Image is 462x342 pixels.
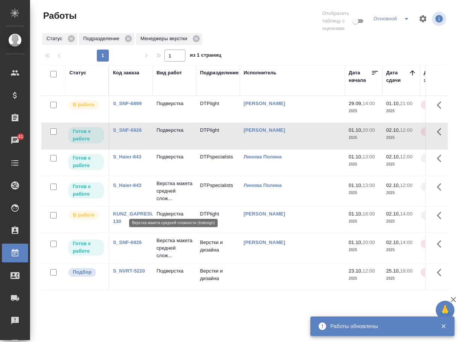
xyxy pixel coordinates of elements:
[196,149,240,176] td: DTPspecialists
[432,149,450,167] button: Здесь прячутся важные кнопки
[157,210,193,218] p: Подверстка
[83,35,122,42] p: Подразделение
[68,239,105,256] div: Исполнитель может приступить к работе
[436,301,454,319] button: 🙏
[386,218,416,225] p: 2025
[386,107,416,115] p: 2025
[372,13,414,25] div: split button
[73,101,95,108] p: В работе
[136,33,202,45] div: Менеджеры верстки
[68,127,105,144] div: Исполнитель может приступить к работе
[349,189,379,197] p: 2025
[363,101,375,106] p: 14:00
[386,275,416,282] p: 2025
[386,189,416,197] p: 2025
[363,268,375,274] p: 12:00
[113,69,139,77] div: Код заказа
[157,153,193,161] p: Подверстка
[47,35,65,42] p: Статус
[68,210,105,220] div: Исполнитель выполняет работу
[349,240,363,245] p: 01.10,
[349,246,379,254] p: 2025
[113,211,163,224] a: KUNZ_GAPRESURS-130
[349,275,379,282] p: 2025
[439,302,451,318] span: 🙏
[2,131,28,150] a: 41
[14,133,28,140] span: 41
[196,178,240,204] td: DTPspecialists
[322,10,351,32] span: Отобразить таблицу с оценками
[349,161,379,168] p: 2025
[386,127,400,133] p: 02.10,
[196,96,240,122] td: DTPlight
[363,127,375,133] p: 20:00
[400,127,412,133] p: 12:00
[400,154,412,160] p: 12:00
[42,33,77,45] div: Статус
[386,154,400,160] p: 02.10,
[113,101,142,106] a: S_SNF-6899
[432,235,450,253] button: Здесь прячутся важные кнопки
[400,101,412,106] p: 21:00
[244,154,282,160] a: Линова Полина
[349,101,363,106] p: 29.09,
[244,182,282,188] a: Линова Полина
[386,268,400,274] p: 25.10,
[349,211,363,217] p: 01.10,
[73,183,99,198] p: Готов к работе
[400,240,412,245] p: 14:00
[200,69,239,77] div: Подразделение
[68,267,105,277] div: Можно подбирать исполнителей
[349,182,363,188] p: 01.10,
[363,211,375,217] p: 18:00
[196,235,240,261] td: Верстки и дизайна
[157,100,193,107] p: Подверстка
[73,128,99,143] p: Готов к работе
[349,154,363,160] p: 01.10,
[386,161,416,168] p: 2025
[157,180,193,202] p: Верстка макета средней слож...
[69,69,86,77] div: Статус
[363,182,375,188] p: 13:00
[244,211,285,217] a: [PERSON_NAME]
[113,240,142,245] a: S_SNF-6926
[140,35,190,42] p: Менеджеры верстки
[386,134,416,142] p: 2025
[432,206,450,224] button: Здесь прячутся важные кнопки
[113,127,142,133] a: S_SNF-6926
[157,237,193,259] p: Верстка макета средней слож...
[363,240,375,245] p: 20:00
[196,123,240,149] td: DTPlight
[386,240,400,245] p: 02.10,
[349,107,379,115] p: 2025
[196,264,240,290] td: Верстки и дизайна
[432,123,450,141] button: Здесь прячутся важные кнопки
[41,10,77,22] span: Работы
[113,154,141,160] a: S_Haier-843
[73,211,95,219] p: В работе
[68,182,105,199] div: Исполнитель может приступить к работе
[386,246,416,254] p: 2025
[386,101,400,106] p: 01.10,
[244,101,285,106] a: [PERSON_NAME]
[244,127,285,133] a: [PERSON_NAME]
[73,240,99,255] p: Готов к работе
[349,134,379,142] p: 2025
[157,267,193,275] p: Подверстка
[73,268,92,276] p: Подбор
[363,154,375,160] p: 13:00
[436,323,451,330] button: Закрыть
[68,153,105,171] div: Исполнитель может приступить к работе
[196,206,240,233] td: DTPlight
[432,96,450,114] button: Здесь прячутся важные кнопки
[432,178,450,196] button: Здесь прячутся важные кнопки
[244,240,285,245] a: [PERSON_NAME]
[113,268,145,274] a: S_NVRT-5220
[400,211,412,217] p: 14:00
[349,127,363,133] p: 01.10,
[349,69,371,84] div: Дата начала
[400,182,412,188] p: 12:00
[349,218,379,225] p: 2025
[349,268,363,274] p: 23.10,
[330,322,429,330] div: Работы обновлены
